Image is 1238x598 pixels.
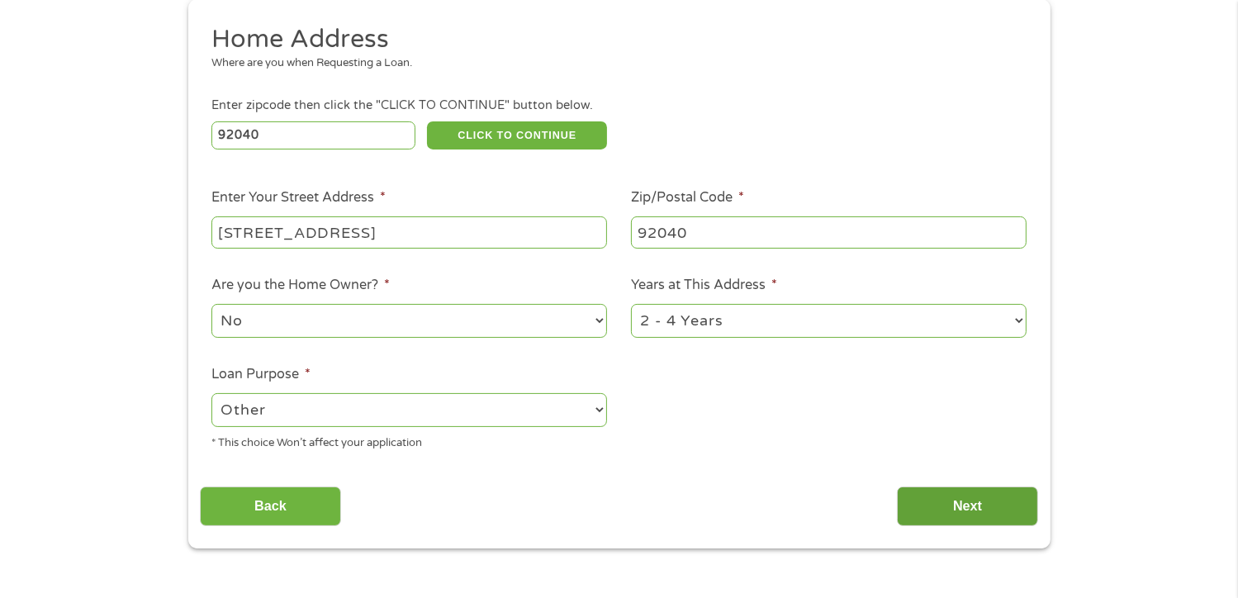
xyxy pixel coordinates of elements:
label: Enter Your Street Address [211,189,386,206]
input: Enter Zipcode (e.g 01510) [211,121,415,149]
label: Zip/Postal Code [631,189,744,206]
label: Are you the Home Owner? [211,277,390,294]
label: Years at This Address [631,277,777,294]
h2: Home Address [211,23,1014,56]
div: Enter zipcode then click the "CLICK TO CONTINUE" button below. [211,97,1026,115]
input: Back [200,486,341,527]
button: CLICK TO CONTINUE [427,121,607,149]
div: Where are you when Requesting a Loan. [211,55,1014,72]
div: * This choice Won’t affect your application [211,430,607,452]
input: Next [897,486,1038,527]
label: Loan Purpose [211,366,311,383]
input: 1 Main Street [211,216,607,248]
